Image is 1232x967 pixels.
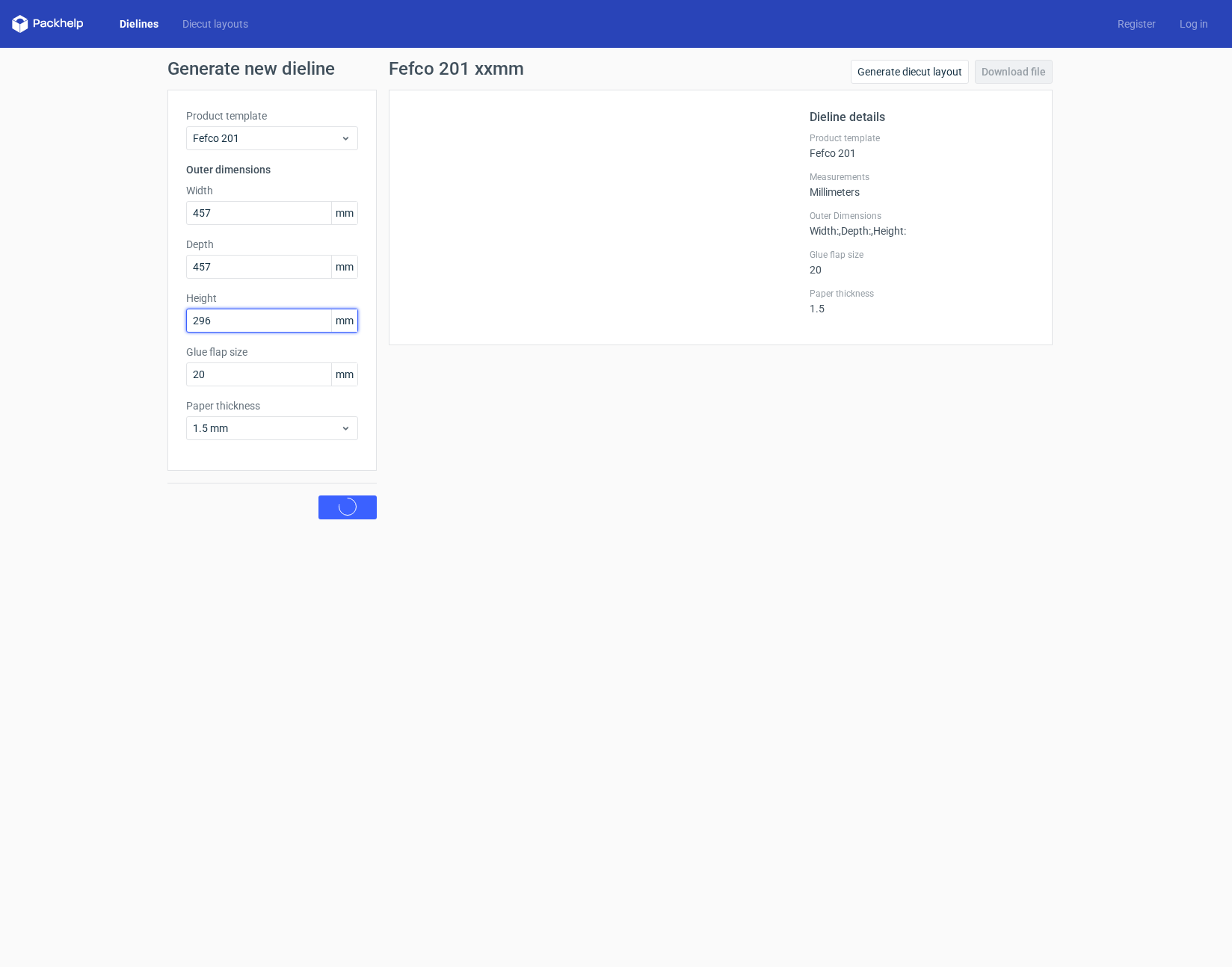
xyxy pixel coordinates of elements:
[810,249,1034,276] div: 20
[193,131,340,146] span: Fefco 201
[108,16,170,31] a: Dielines
[331,202,357,224] span: mm
[170,16,260,31] a: Diecut layouts
[810,288,1034,315] div: 1.5
[810,171,1034,183] label: Measurements
[186,183,358,198] label: Width
[186,162,358,177] h3: Outer dimensions
[810,108,1034,126] h2: Dieline details
[810,132,1034,144] label: Product template
[851,60,969,84] a: Generate diecut layout
[331,309,357,332] span: mm
[810,210,1034,222] label: Outer Dimensions
[186,237,358,252] label: Depth
[1106,16,1168,31] a: Register
[331,363,357,386] span: mm
[193,421,340,436] span: 1.5 mm
[839,225,871,237] span: , Depth :
[1168,16,1220,31] a: Log in
[186,108,358,123] label: Product template
[871,225,906,237] span: , Height :
[186,398,358,413] label: Paper thickness
[810,171,1034,198] div: Millimeters
[810,249,1034,261] label: Glue flap size
[389,60,524,78] h1: Fefco 201 xxmm
[810,225,839,237] span: Width :
[167,60,1065,78] h1: Generate new dieline
[810,132,1034,159] div: Fefco 201
[331,256,357,278] span: mm
[186,291,358,306] label: Height
[810,288,1034,300] label: Paper thickness
[186,345,358,359] label: Glue flap size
